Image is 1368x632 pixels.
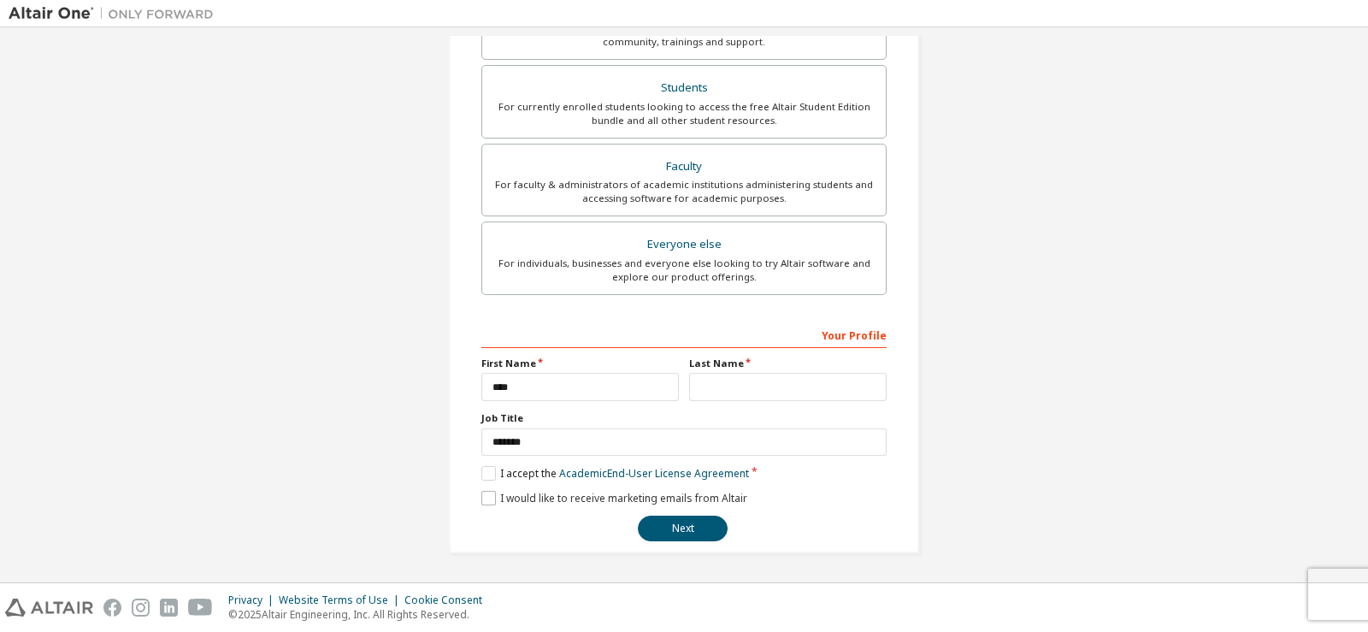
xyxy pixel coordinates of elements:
div: Everyone else [492,233,876,257]
div: Students [492,76,876,100]
label: I would like to receive marketing emails from Altair [481,491,747,505]
div: Faculty [492,155,876,179]
label: I accept the [481,466,749,481]
p: © 2025 Altair Engineering, Inc. All Rights Reserved. [228,607,492,622]
img: youtube.svg [188,599,213,617]
div: Cookie Consent [404,594,492,607]
label: Job Title [481,411,887,425]
a: Academic End-User License Agreement [559,466,749,481]
div: Website Terms of Use [279,594,404,607]
img: linkedin.svg [160,599,178,617]
div: For individuals, businesses and everyone else looking to try Altair software and explore our prod... [492,257,876,284]
div: For currently enrolled students looking to access the free Altair Student Edition bundle and all ... [492,100,876,127]
div: Your Profile [481,321,887,348]
button: Next [638,516,728,541]
img: Altair One [9,5,222,22]
div: For faculty & administrators of academic institutions administering students and accessing softwa... [492,178,876,205]
label: First Name [481,357,679,370]
label: Last Name [689,357,887,370]
img: facebook.svg [103,599,121,617]
img: altair_logo.svg [5,599,93,617]
div: Privacy [228,594,279,607]
img: instagram.svg [132,599,150,617]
